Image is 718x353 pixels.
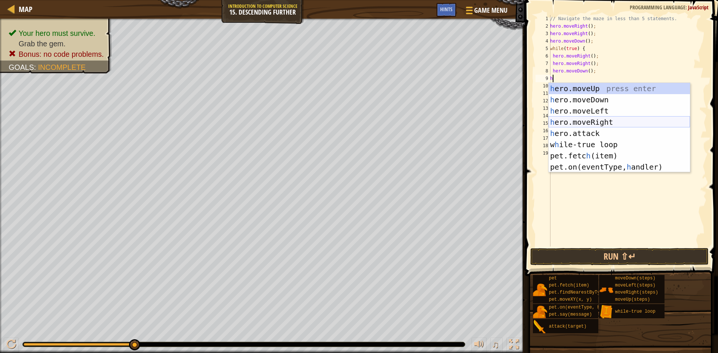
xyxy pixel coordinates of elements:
button: Toggle fullscreen [506,338,521,353]
li: Your hero must survive. [9,28,104,38]
span: Programming language [630,4,685,11]
li: Bonus: no code problems. [9,49,104,59]
div: 8 [536,67,550,75]
button: Run ⇧↵ [530,248,709,265]
span: : [685,4,688,11]
button: Adjust volume [472,338,487,353]
img: portrait.png [533,283,547,297]
button: Game Menu [460,3,512,21]
span: attack(target) [549,324,587,329]
span: Game Menu [474,6,507,15]
div: 16 [536,127,550,134]
span: moveLeft(steps) [615,283,656,288]
span: : [34,63,38,71]
div: 10 [536,82,550,90]
div: 11 [536,90,550,97]
span: pet.on(eventType, handler) [549,305,619,310]
span: pet.say(message) [549,312,592,317]
div: 2 [536,22,550,30]
span: Grab the gem. [19,40,65,48]
span: Hints [440,6,452,13]
button: ♫ [490,338,503,353]
div: 3 [536,30,550,37]
div: 5 [536,45,550,52]
div: 18 [536,142,550,149]
div: 15 [536,120,550,127]
span: moveUp(steps) [615,297,650,302]
span: pet.fetch(item) [549,283,589,288]
span: pet.moveXY(x, y) [549,297,592,302]
span: Your hero must survive. [19,29,95,37]
span: JavaScript [688,4,709,11]
div: 4 [536,37,550,45]
button: Ctrl + P: Play [4,338,19,353]
span: Map [19,4,33,14]
div: 6 [536,52,550,60]
span: while-true loop [615,309,656,314]
a: Map [15,4,33,14]
div: 1 [536,15,550,22]
span: Bonus: no code problems. [19,50,104,58]
span: Incomplete [38,63,86,71]
span: Goals [9,63,34,71]
img: portrait.png [533,320,547,334]
div: 7 [536,60,550,67]
div: 17 [536,134,550,142]
span: moveDown(steps) [615,276,656,281]
div: 12 [536,97,550,105]
span: moveRight(steps) [615,290,658,295]
img: portrait.png [599,305,613,319]
span: ♫ [492,339,499,350]
div: 9 [536,75,550,82]
div: 14 [536,112,550,120]
div: 19 [536,149,550,157]
li: Grab the gem. [9,38,104,49]
span: pet [549,276,557,281]
img: portrait.png [533,305,547,319]
img: portrait.png [599,283,613,297]
span: pet.findNearestByType(type) [549,290,622,295]
div: 13 [536,105,550,112]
